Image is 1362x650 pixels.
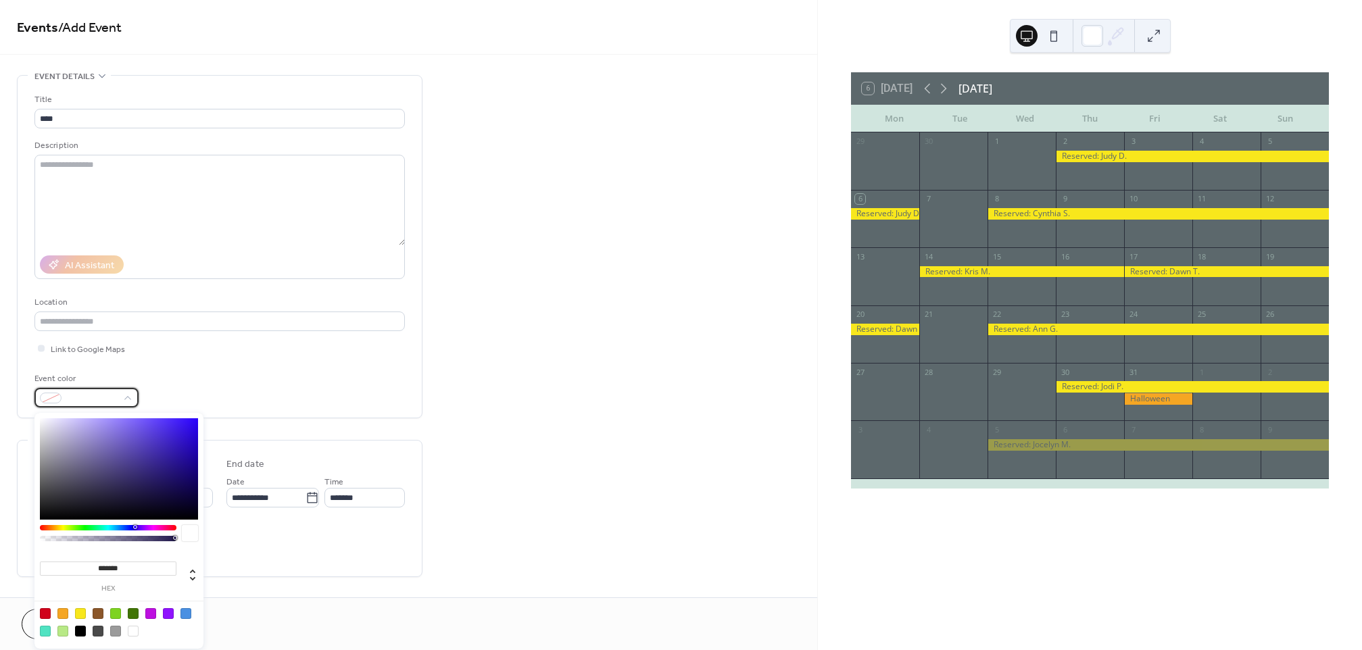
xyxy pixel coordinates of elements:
[1265,136,1275,147] div: 5
[1056,151,1329,162] div: Reserved: Judy D.
[324,475,343,489] span: Time
[988,439,1329,451] div: Reserved: Jocelyn M.
[1057,105,1122,132] div: Thu
[992,309,1002,320] div: 22
[1196,251,1207,261] div: 18
[17,15,58,41] a: Events
[992,194,1002,204] div: 8
[919,266,1124,278] div: Reserved: Kris M.
[110,608,121,619] div: #7ED321
[1056,381,1329,393] div: Reserved: Jodi P.
[128,626,139,636] div: #FFFFFF
[1188,105,1252,132] div: Sat
[1060,194,1070,204] div: 9
[1124,266,1329,278] div: Reserved: Dawn T.
[1265,424,1275,434] div: 9
[93,626,103,636] div: #4A4A4A
[923,194,933,204] div: 7
[851,324,919,335] div: Reserved: Dawn T.
[51,343,125,357] span: Link to Google Maps
[1196,367,1207,377] div: 1
[1060,424,1070,434] div: 6
[34,295,402,309] div: Location
[34,372,136,386] div: Event color
[34,93,402,107] div: Title
[992,367,1002,377] div: 29
[180,608,191,619] div: #4A90E2
[855,367,865,377] div: 27
[40,626,51,636] div: #50E3C2
[855,194,865,204] div: 6
[855,424,865,434] div: 3
[1128,194,1138,204] div: 10
[862,105,927,132] div: Mon
[1128,251,1138,261] div: 17
[1128,136,1138,147] div: 3
[958,80,992,97] div: [DATE]
[40,608,51,619] div: #D0021B
[923,136,933,147] div: 30
[923,367,933,377] div: 28
[855,309,865,320] div: 20
[1124,393,1192,405] div: Halloween
[855,136,865,147] div: 29
[163,608,174,619] div: #9013FE
[1253,105,1318,132] div: Sun
[923,424,933,434] div: 4
[1128,424,1138,434] div: 7
[1196,194,1207,204] div: 11
[855,251,865,261] div: 13
[1128,367,1138,377] div: 31
[1265,309,1275,320] div: 26
[1196,136,1207,147] div: 4
[988,324,1329,335] div: Reserved: Ann G.
[923,251,933,261] div: 14
[93,608,103,619] div: #8B572A
[110,626,121,636] div: #9B9B9B
[145,608,156,619] div: #BD10E0
[1265,367,1275,377] div: 2
[927,105,992,132] div: Tue
[34,139,402,153] div: Description
[57,608,68,619] div: #F5A623
[992,251,1002,261] div: 15
[57,626,68,636] div: #B8E986
[992,136,1002,147] div: 1
[923,309,933,320] div: 21
[1196,424,1207,434] div: 8
[1060,309,1070,320] div: 23
[40,585,176,593] label: hex
[22,609,105,639] button: Cancel
[992,424,1002,434] div: 5
[1060,136,1070,147] div: 2
[75,626,86,636] div: #000000
[128,608,139,619] div: #417505
[1128,309,1138,320] div: 24
[992,105,1057,132] div: Wed
[851,208,919,220] div: Reserved: Judy D.
[1060,367,1070,377] div: 30
[1265,194,1275,204] div: 12
[226,475,245,489] span: Date
[1060,251,1070,261] div: 16
[1265,251,1275,261] div: 19
[75,608,86,619] div: #F8E71C
[988,208,1329,220] div: Reserved: Cynthia S.
[34,70,95,84] span: Event details
[58,15,122,41] span: / Add Event
[1196,309,1207,320] div: 25
[226,457,264,472] div: End date
[1123,105,1188,132] div: Fri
